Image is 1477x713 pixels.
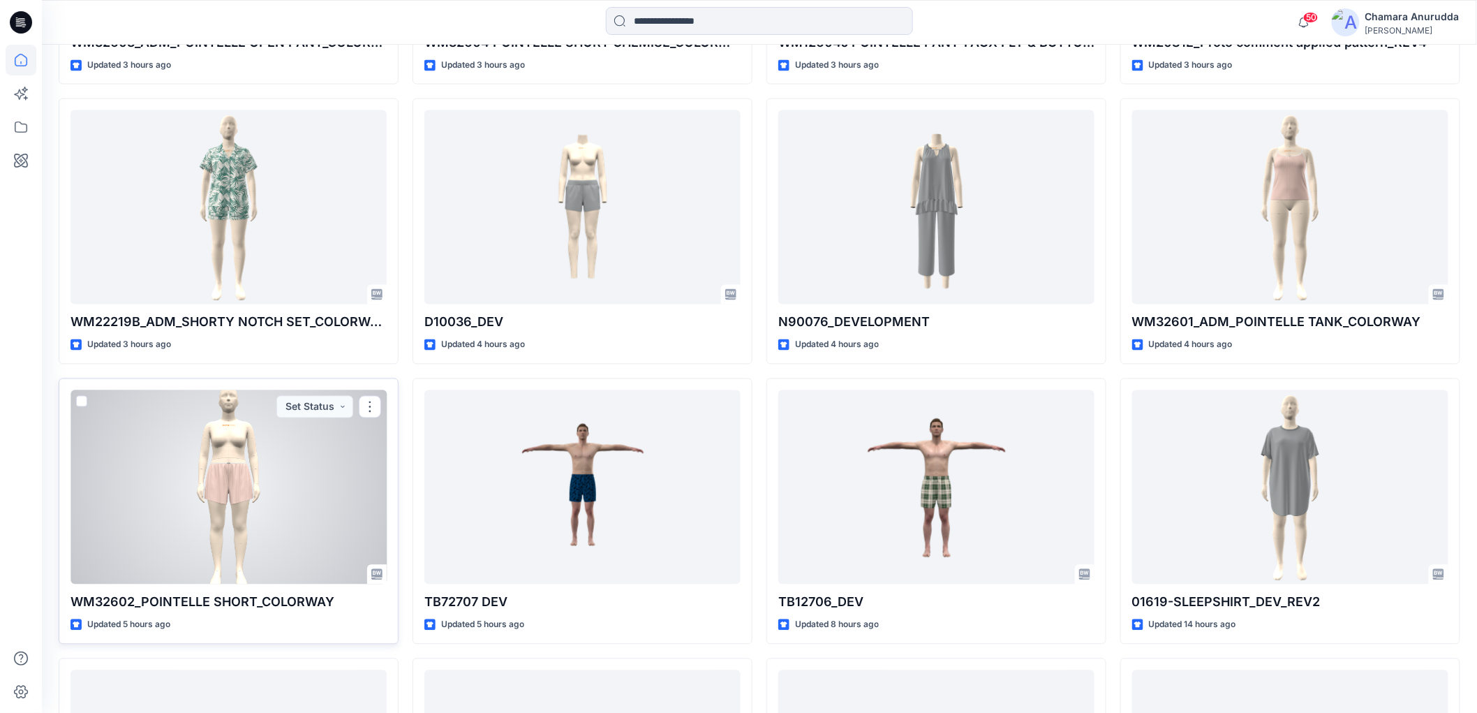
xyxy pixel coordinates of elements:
p: TB72707 DEV [424,593,741,612]
p: D10036_DEV [424,313,741,332]
a: TB12706_DEV [778,390,1094,585]
a: 01619-SLEEPSHIRT_DEV_REV2 [1132,390,1448,585]
span: 50 [1303,12,1319,23]
p: 01619-SLEEPSHIRT_DEV_REV2 [1132,593,1448,612]
p: Updated 3 hours ago [795,58,879,73]
p: Updated 3 hours ago [1149,58,1233,73]
p: Updated 4 hours ago [1149,338,1233,353]
p: Updated 3 hours ago [441,58,525,73]
p: TB12706_DEV [778,593,1094,612]
a: WM32601_ADM_POINTELLE TANK_COLORWAY [1132,110,1448,304]
img: avatar [1332,8,1360,36]
p: WM32601_ADM_POINTELLE TANK_COLORWAY [1132,313,1448,332]
p: WM22219B_ADM_SHORTY NOTCH SET_COLORWAY_REV4 [70,313,387,332]
a: WM22219B_ADM_SHORTY NOTCH SET_COLORWAY_REV4 [70,110,387,304]
a: WM32602_POINTELLE SHORT_COLORWAY [70,390,387,585]
p: Updated 3 hours ago [87,58,171,73]
a: N90076_DEVELOPMENT [778,110,1094,304]
a: D10036_DEV [424,110,741,304]
p: Updated 8 hours ago [795,618,879,633]
p: WM32602_POINTELLE SHORT_COLORWAY [70,593,387,612]
p: Updated 4 hours ago [795,338,879,353]
p: Updated 5 hours ago [441,618,524,633]
div: Chamara Anurudda [1365,8,1460,25]
p: Updated 4 hours ago [441,338,525,353]
p: Updated 14 hours ago [1149,618,1236,633]
p: Updated 5 hours ago [87,618,170,633]
a: TB72707 DEV [424,390,741,585]
p: N90076_DEVELOPMENT [778,313,1094,332]
div: [PERSON_NAME] [1365,25,1460,36]
p: Updated 3 hours ago [87,338,171,353]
